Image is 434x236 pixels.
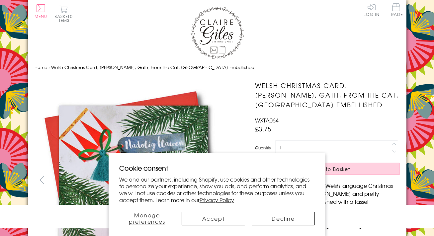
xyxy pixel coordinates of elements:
span: Trade [389,3,403,16]
button: prev [35,172,49,187]
nav: breadcrumbs [35,61,400,74]
button: Basket0 items [54,5,73,22]
button: Accept [182,212,245,225]
button: Decline [252,212,315,225]
span: Manage preferences [129,211,165,225]
h1: Welsh Christmas Card, [PERSON_NAME], Gath, From the Cat, [GEOGRAPHIC_DATA] Embellished [255,81,399,109]
button: Add to Basket [255,163,399,175]
button: Menu [35,4,47,18]
span: WXTA064 [255,116,279,124]
span: Welsh Christmas Card, [PERSON_NAME], Gath, From the Cat, [GEOGRAPHIC_DATA] Embellished [51,64,254,70]
p: We and our partners, including Shopify, use cookies and other technologies to personalize your ex... [119,176,315,203]
button: Manage preferences [119,212,175,225]
span: 0 items [57,13,73,23]
span: › [48,64,50,70]
a: Trade [389,3,403,18]
label: Quantity [255,145,271,151]
h2: Cookie consent [119,163,315,173]
a: Home [35,64,47,70]
span: Add to Basket [312,166,350,172]
p: A wonderful contemporary Welsh language Christmas card. A mix of bright [PERSON_NAME] and pretty ... [255,182,399,229]
a: Log In [364,3,380,16]
img: Claire Giles Greetings Cards [191,7,244,59]
span: Menu [35,13,47,19]
a: Privacy Policy [200,196,234,204]
span: £3.75 [255,124,271,133]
